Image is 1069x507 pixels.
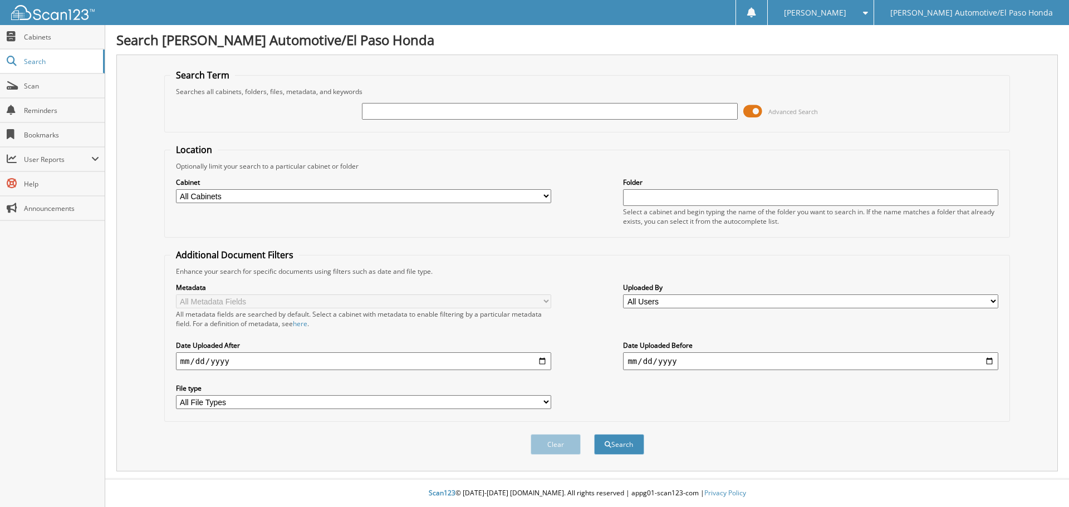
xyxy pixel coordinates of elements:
span: [PERSON_NAME] [784,9,846,16]
legend: Additional Document Filters [170,249,299,261]
span: [PERSON_NAME] Automotive/El Paso Honda [890,9,1053,16]
label: Date Uploaded After [176,341,551,350]
span: Announcements [24,204,99,213]
span: Advanced Search [768,107,818,116]
label: Metadata [176,283,551,292]
span: Help [24,179,99,189]
a: here [293,319,307,328]
div: © [DATE]-[DATE] [DOMAIN_NAME]. All rights reserved | appg01-scan123-com | [105,480,1069,507]
div: Searches all cabinets, folders, files, metadata, and keywords [170,87,1004,96]
span: Reminders [24,106,99,115]
legend: Search Term [170,69,235,81]
label: Uploaded By [623,283,998,292]
div: Enhance your search for specific documents using filters such as date and file type. [170,267,1004,276]
label: Date Uploaded Before [623,341,998,350]
button: Clear [531,434,581,455]
img: scan123-logo-white.svg [11,5,95,20]
span: Bookmarks [24,130,99,140]
span: Cabinets [24,32,99,42]
label: Folder [623,178,998,187]
span: Scan [24,81,99,91]
label: Cabinet [176,178,551,187]
div: All metadata fields are searched by default. Select a cabinet with metadata to enable filtering b... [176,309,551,328]
span: Scan123 [429,488,455,498]
button: Search [594,434,644,455]
h1: Search [PERSON_NAME] Automotive/El Paso Honda [116,31,1058,49]
input: start [176,352,551,370]
input: end [623,352,998,370]
div: Optionally limit your search to a particular cabinet or folder [170,161,1004,171]
a: Privacy Policy [704,488,746,498]
span: User Reports [24,155,91,164]
span: Search [24,57,97,66]
label: File type [176,383,551,393]
div: Select a cabinet and begin typing the name of the folder you want to search in. If the name match... [623,207,998,226]
legend: Location [170,144,218,156]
